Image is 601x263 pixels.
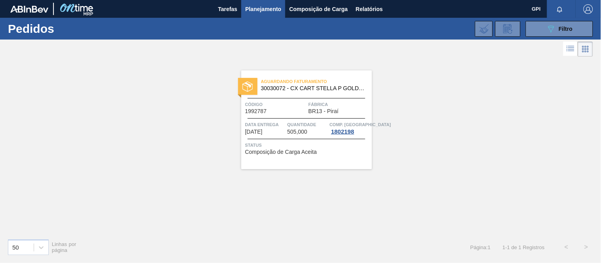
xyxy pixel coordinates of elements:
[287,129,307,135] span: 505,000
[52,241,76,253] span: Linhas por página
[218,4,237,14] span: Tarefas
[330,129,356,135] div: 1802198
[557,237,576,257] button: <
[547,4,572,15] button: Notificações
[559,26,573,32] span: Filtro
[10,6,48,13] img: TNhmsLtSVTkK8tSr43FrP2fwEKptu5GPRR3wAAAABJRU5ErkJggg==
[229,70,372,169] a: statusAguardando Faturamento30030072 - CX CART STELLA P GOLD 330ML C6 298 NIV23Código1992787Fábri...
[8,24,122,33] h1: Pedidos
[245,149,317,155] span: Composição de Carga Aceita
[330,121,370,135] a: Comp. [GEOGRAPHIC_DATA]1802198
[245,108,267,114] span: 1992787
[356,4,383,14] span: Relatórios
[261,78,372,85] span: Aguardando Faturamento
[475,21,493,37] div: Importar Negociações dos Pedidos
[245,121,286,129] span: Data entrega
[495,21,521,37] div: Solicitação de Revisão de Pedidos
[584,4,593,14] img: Logout
[289,4,348,14] span: Composição de Carga
[563,42,578,57] div: Visão em Lista
[287,121,328,129] span: Quantidade
[245,4,281,14] span: Planejamento
[470,244,490,250] span: Página : 1
[245,129,263,135] span: 20/08/2025
[330,121,391,129] span: Comp. Carga
[245,141,370,149] span: Status
[309,100,370,108] span: Fábrica
[242,81,253,92] img: status
[261,85,366,91] span: 30030072 - CX CART STELLA P GOLD 330ML C6 298 NIV23
[503,244,545,250] span: 1 - 1 de 1 Registros
[526,21,593,37] button: Filtro
[12,244,19,251] div: 50
[245,100,307,108] span: Código
[576,237,596,257] button: >
[578,42,593,57] div: Visão em Cards
[309,108,339,114] span: BR13 - Piraí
